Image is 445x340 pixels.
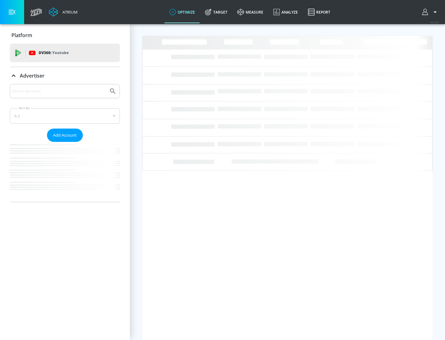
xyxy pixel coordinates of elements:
span: v 4.24.0 [430,20,439,24]
nav: list of Advertiser [10,142,120,202]
div: Advertiser [10,67,120,84]
p: Advertiser [20,72,44,79]
span: Add Account [53,132,77,139]
a: optimize [164,1,200,23]
div: Platform [10,27,120,44]
button: Add Account [47,129,83,142]
div: Atrium [60,9,78,15]
p: DV360: [39,49,69,56]
a: Report [303,1,335,23]
div: Advertiser [10,84,120,202]
p: Youtube [52,49,69,56]
a: Analyze [268,1,303,23]
input: Search by name [12,87,106,95]
label: Sort By [18,106,31,110]
div: A-Z [10,108,120,124]
a: Target [200,1,232,23]
div: DV360: Youtube [10,44,120,62]
a: measure [232,1,268,23]
a: Atrium [49,7,78,17]
p: Platform [11,32,32,39]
